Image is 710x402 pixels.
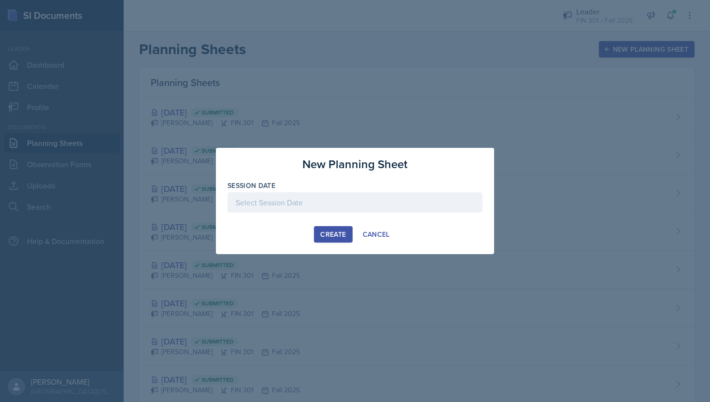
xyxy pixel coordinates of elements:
[302,156,408,173] h3: New Planning Sheet
[320,230,346,238] div: Create
[356,226,396,243] button: Cancel
[363,230,390,238] div: Cancel
[314,226,352,243] button: Create
[227,181,275,190] label: Session Date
